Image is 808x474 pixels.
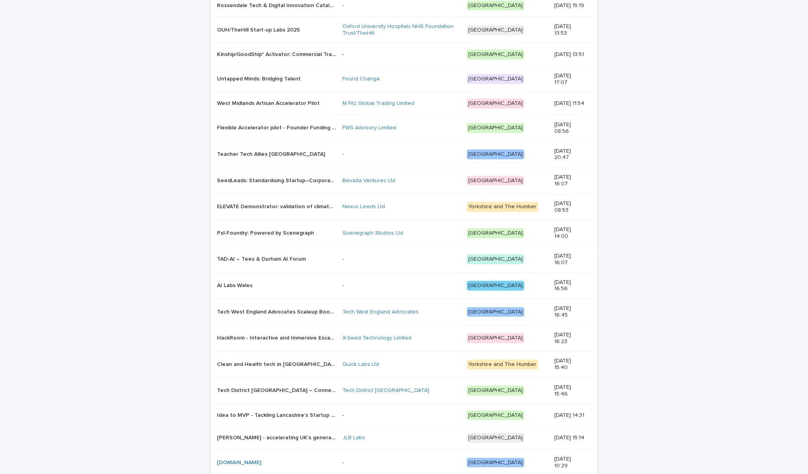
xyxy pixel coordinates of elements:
p: [DATE] 16:45 [554,305,585,319]
a: JLB Labs [342,435,365,441]
p: HackRoom - Interactive and Immersive Escape Room for Cyber Skills [217,333,338,342]
p: - [342,151,460,158]
tr: SeedLeads: Standardising Startup–Corporate Procurement with Built-In Commercial ValidationSeedLea... [211,168,597,194]
p: [DATE] 11:54 [554,100,585,107]
p: [DATE] 16:23 [554,332,585,345]
div: Yorkshire and The Humber [467,202,538,212]
p: Kinship/GoodShip* Activator: Commercial Traction Pilot [217,50,338,58]
a: Scenegraph Studios Ltd [342,230,403,237]
p: [DATE] 14:31 [554,412,585,419]
p: [DATE] 08:53 [554,200,585,214]
div: [GEOGRAPHIC_DATA] [467,74,524,84]
div: [GEOGRAPHIC_DATA] [467,1,524,11]
div: [GEOGRAPHIC_DATA] [467,123,524,133]
p: - [342,282,460,289]
tr: HackRoom - Interactive and Immersive Escape Room for Cyber SkillsHackRoom - Interactive and Immer... [211,325,597,351]
div: [GEOGRAPHIC_DATA] [467,458,524,468]
div: [GEOGRAPHIC_DATA] [467,25,524,35]
p: [DATE] 20:47 [554,148,585,161]
a: Quick Labs Ltd [342,361,379,368]
p: Rossendale Tech & Digital Innovation Catalyst [217,1,338,9]
p: Untapped Minds: Bridging Talent [217,74,302,82]
div: [GEOGRAPHIC_DATA] [467,254,524,264]
tr: Tech West England Advocates Scaleup Booster – Accelerating South West Tech GrowthTech West Englan... [211,299,597,325]
p: - [342,412,460,419]
p: Pxl-Foundry: Powered by Scenegraph [217,228,316,237]
div: [GEOGRAPHIC_DATA] [467,228,524,238]
tr: AI Labs WalesAI Labs Wales -[GEOGRAPHIC_DATA][DATE] 16:56 [211,272,597,299]
p: SeedLeads: Standardising Startup–Corporate Procurement with Built-In Commercial Validation [217,176,338,184]
p: [DATE] 15:14 [554,435,585,441]
div: [GEOGRAPHIC_DATA] [467,433,524,443]
p: West Midlands Artisan Accelerator Pilot [217,99,321,107]
a: X-Seed Technology Limited [342,335,411,342]
a: Oxford University Hospitals NHS Foundation Trust/TheHill [342,23,460,37]
div: [GEOGRAPHIC_DATA] [467,99,524,108]
tr: West Midlands Artisan Accelerator PilotWest Midlands Artisan Accelerator Pilot M Fitz Global Trad... [211,92,597,115]
p: [DATE] 16:07 [554,253,585,266]
div: [GEOGRAPHIC_DATA] [467,50,524,60]
p: [DATE] 15:40 [554,358,585,371]
p: OUH/TheHill Start-up Labs 2025 [217,25,301,34]
div: [GEOGRAPHIC_DATA] [467,281,524,291]
div: [GEOGRAPHIC_DATA] [467,307,524,317]
p: Critical Mass - accelerating UK's generational resilience - a dual use defence community [217,433,338,441]
tr: Tech District [GEOGRAPHIC_DATA] – Connecting The Counties Tech EcosystemsTech District [GEOGRAPHI... [211,378,597,404]
p: [DATE] 17:07 [554,73,585,86]
tr: Teacher Tech Allies [GEOGRAPHIC_DATA]Teacher Tech Allies [GEOGRAPHIC_DATA] -[GEOGRAPHIC_DATA][DAT... [211,141,597,168]
p: Idea to MVP - Tackling Lancashire’s Startup Shortage Through FE-Led Innovation [217,411,338,419]
tr: TAD-AI – Tees & Durham AI ForumTAD-AI – Tees & Durham AI Forum -[GEOGRAPHIC_DATA][DATE] 16:07 [211,246,597,273]
p: [DATE] 16:07 [554,174,585,187]
tr: Pxl-Foundry: Powered by ScenegraphPxl-Foundry: Powered by Scenegraph Scenegraph Studios Ltd [GEOG... [211,220,597,246]
p: Teacher Tech Allies [GEOGRAPHIC_DATA] [217,149,327,158]
a: Tech District [GEOGRAPHIC_DATA] [342,387,429,394]
div: [GEOGRAPHIC_DATA] [467,333,524,343]
p: Flexible Accelerator pilot - Founder Funding Groups [217,123,338,131]
a: FWS Advisory Limited [342,125,396,131]
p: [DATE] 15:19 [554,2,585,9]
p: Clean and Health tech in [GEOGRAPHIC_DATA] [217,360,338,368]
p: [DATE] 14:00 [554,226,585,240]
p: - [342,51,460,58]
p: ELEVATE Demonstrator: validation of climate tech solutions with real customers [217,202,338,210]
div: [GEOGRAPHIC_DATA] [467,149,524,159]
p: TAD-AI – Tees & Durham AI Forum [217,254,307,263]
tr: [PERSON_NAME] - accelerating UK's generational resilience - a dual use defence community[PERSON_N... [211,427,597,450]
tr: Idea to MVP - Tackling Lancashire’s Startup Shortage Through FE-Led InnovationIdea to MVP - Tackl... [211,404,597,427]
p: [DATE] 15:46 [554,384,585,397]
p: Tech West England Advocates Scaleup Booster – Accelerating South West Tech Growth [217,307,338,315]
p: AI Labs Wales [217,281,254,289]
p: [DATE] 13:53 [554,23,585,37]
p: - [342,459,460,466]
a: [DOMAIN_NAME] [217,460,261,465]
p: [DATE] 13:51 [554,51,585,58]
a: Nexus Leeds Ltd [342,203,385,210]
p: Tech District Cumbria – Connecting The Counties Tech Ecosystems [217,386,338,394]
p: - [342,256,460,263]
div: Yorkshire and The Humber [467,360,538,369]
div: [GEOGRAPHIC_DATA] [467,386,524,396]
a: Bevada Ventures Ltd [342,177,395,184]
a: Found Change [342,76,380,82]
p: - [342,2,460,9]
tr: ELEVATE Demonstrator: validation of climate tech solutions with real customersELEVATE Demonstrato... [211,194,597,220]
p: [DATE] 08:56 [554,121,585,135]
a: Tech West England Advocates [342,309,419,315]
a: M Fitz Global Trading Limited [342,100,414,107]
p: [DATE] 16:56 [554,279,585,293]
div: [GEOGRAPHIC_DATA] [467,411,524,420]
div: [GEOGRAPHIC_DATA] [467,176,524,186]
tr: Kinship/GoodShip* Activator: Commercial Traction PilotKinship/GoodShip* Activator: Commercial Tra... [211,43,597,66]
p: [DATE] 10:29 [554,456,585,469]
tr: Clean and Health tech in [GEOGRAPHIC_DATA]Clean and Health tech in [GEOGRAPHIC_DATA] Quick Labs L... [211,351,597,378]
tr: OUH/TheHill Start-up Labs 2025OUH/TheHill Start-up Labs 2025 Oxford University Hospitals NHS Foun... [211,17,597,43]
tr: Untapped Minds: Bridging TalentUntapped Minds: Bridging Talent Found Change [GEOGRAPHIC_DATA][DAT... [211,66,597,92]
tr: Flexible Accelerator pilot - Founder Funding GroupsFlexible Accelerator pilot - Founder Funding G... [211,115,597,142]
